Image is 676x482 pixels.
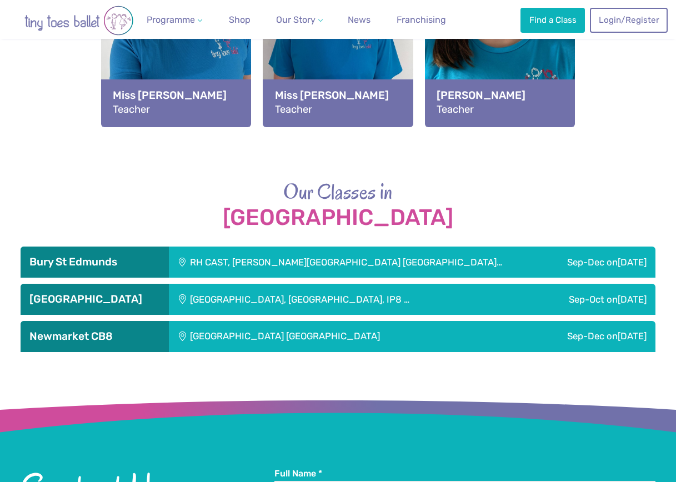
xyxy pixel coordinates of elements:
h3: [GEOGRAPHIC_DATA] [29,293,160,306]
span: News [348,14,370,25]
a: Our Story [272,9,327,31]
div: Sep-Dec on [548,247,656,278]
span: Teacher [113,103,150,116]
span: Programme [147,14,195,25]
span: Teacher [275,103,312,116]
span: Our Classes in [283,177,393,206]
img: tiny toes ballet [12,6,146,36]
span: [DATE] [618,294,647,305]
a: Find a Class [520,8,585,32]
strong: Miss [PERSON_NAME] [275,88,402,103]
h3: Bury St Edmunds [29,255,160,269]
strong: [GEOGRAPHIC_DATA] [21,205,656,230]
a: Programme [142,9,207,31]
span: Shop [229,14,251,25]
div: Sep-Dec on [507,321,655,352]
span: [DATE] [618,257,647,268]
h3: Newmarket CB8 [29,330,160,343]
span: Our Story [276,14,316,25]
div: Sep-Oct on [521,284,656,315]
span: Teacher [437,103,474,116]
div: RH CAST, [PERSON_NAME][GEOGRAPHIC_DATA] [GEOGRAPHIC_DATA]… [169,247,548,278]
span: Franchising [397,14,446,25]
label: Full Name * [274,468,655,480]
div: [GEOGRAPHIC_DATA], [GEOGRAPHIC_DATA], IP8 … [169,284,521,315]
a: Login/Register [590,8,668,32]
a: Franchising [392,9,450,31]
div: [GEOGRAPHIC_DATA] [GEOGRAPHIC_DATA] [169,321,507,352]
strong: Miss [PERSON_NAME] [113,88,239,103]
a: Shop [224,9,255,31]
strong: [PERSON_NAME] [437,88,563,103]
a: News [343,9,375,31]
span: [DATE] [618,330,647,342]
